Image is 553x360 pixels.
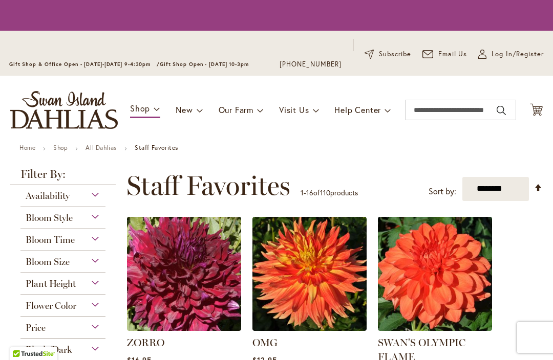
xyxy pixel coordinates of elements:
[492,49,544,59] span: Log In/Register
[127,336,164,349] a: ZORRO
[10,169,116,185] strong: Filter By:
[160,61,249,67] span: Gift Shop Open - [DATE] 10-3pm
[26,322,46,333] span: Price
[127,323,241,333] a: Zorro
[301,185,358,201] p: - of products
[19,144,35,151] a: Home
[379,49,411,59] span: Subscribe
[219,104,253,115] span: Our Farm
[320,188,330,197] span: 110
[86,144,117,151] a: All Dahlias
[334,104,381,115] span: Help Center
[26,190,70,201] span: Availability
[279,104,309,115] span: Visit Us
[53,144,68,151] a: Shop
[252,217,367,331] img: Omg
[365,49,411,59] a: Subscribe
[26,278,76,289] span: Plant Height
[26,212,73,223] span: Bloom Style
[306,188,313,197] span: 16
[378,323,492,333] a: Swan's Olympic Flame
[478,49,544,59] a: Log In/Register
[9,61,160,67] span: Gift Shop & Office Open - [DATE]-[DATE] 9-4:30pm /
[10,91,118,129] a: store logo
[130,103,150,114] span: Shop
[127,217,241,331] img: Zorro
[176,104,193,115] span: New
[135,144,178,151] strong: Staff Favorites
[280,59,342,70] a: [PHONE_NUMBER]
[252,323,367,333] a: Omg
[497,102,506,119] button: Search
[438,49,467,59] span: Email Us
[8,324,36,352] iframe: Launch Accessibility Center
[252,336,278,349] a: OMG
[26,300,76,311] span: Flower Color
[378,217,492,331] img: Swan's Olympic Flame
[429,182,456,201] label: Sort by:
[26,234,75,245] span: Bloom Time
[301,188,304,197] span: 1
[26,256,70,267] span: Bloom Size
[422,49,467,59] a: Email Us
[126,170,290,201] span: Staff Favorites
